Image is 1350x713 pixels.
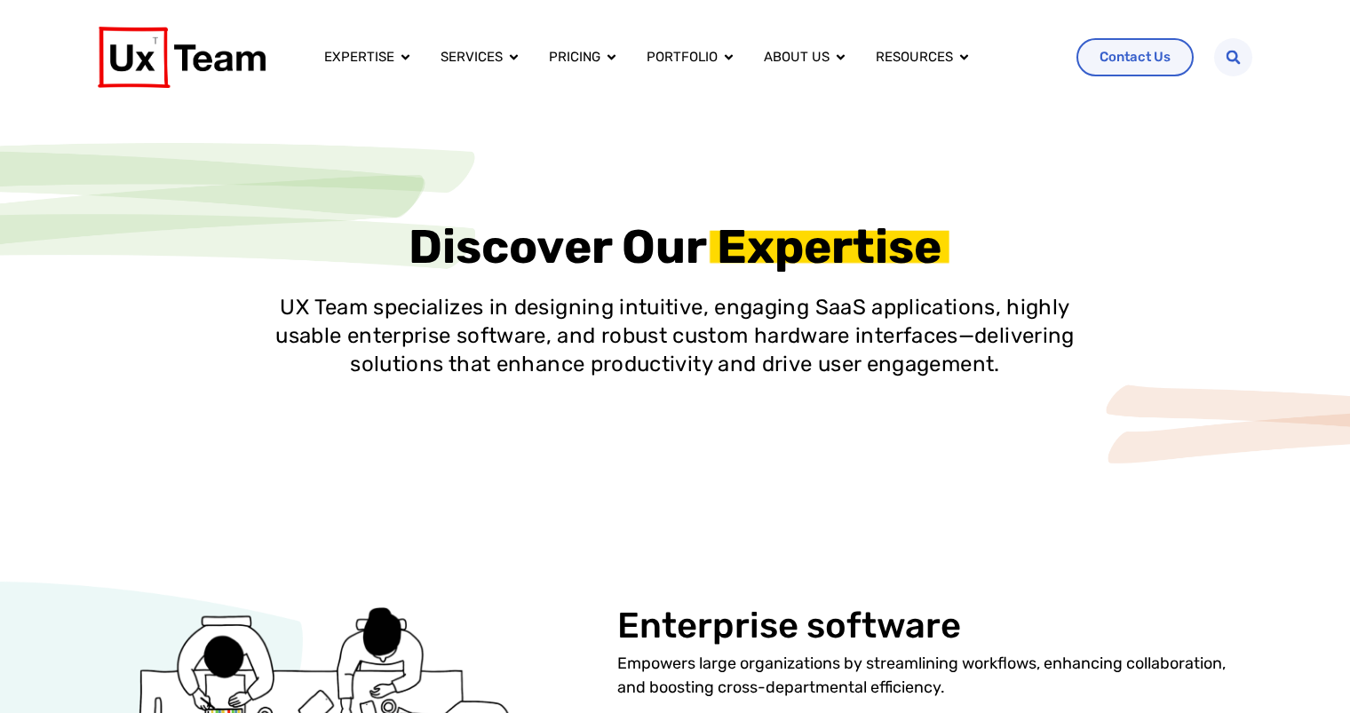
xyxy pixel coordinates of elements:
div: Empowers large organizations by streamlining workflows, enhancing collaboration, and boosting cro... [617,652,1252,700]
div: Menu Toggle [310,40,1063,75]
img: UX Team Logo [98,27,266,88]
a: Resources [876,47,953,67]
a: Expertise [324,47,394,67]
span: Discover Our [409,218,707,274]
p: UX Team specializes in designing intuitive, engaging SaaS applications, highly usable enterprise ... [275,293,1075,378]
span: Expertise [717,228,941,265]
nav: Menu [310,40,1063,75]
a: Contact Us [1076,38,1194,76]
a: Portfolio [647,47,718,67]
a: About us [764,47,830,67]
span: Contact Us [1100,51,1171,64]
a: Pricing [549,47,600,67]
div: Search [1214,38,1252,76]
h2: Enterprise software [617,606,961,646]
a: Services [441,47,503,67]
